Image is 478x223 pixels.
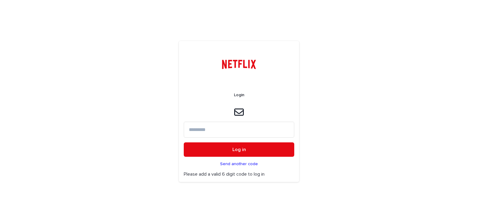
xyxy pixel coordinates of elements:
img: ifQbXi3ZQGMSEF7WDB7W [218,55,261,73]
h2: Login [234,93,244,98]
p: Please add a valid 6 digit code to log in [184,171,294,177]
p: Send another code [220,162,258,167]
button: Log in [184,142,294,157]
span: Log in [232,147,246,152]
